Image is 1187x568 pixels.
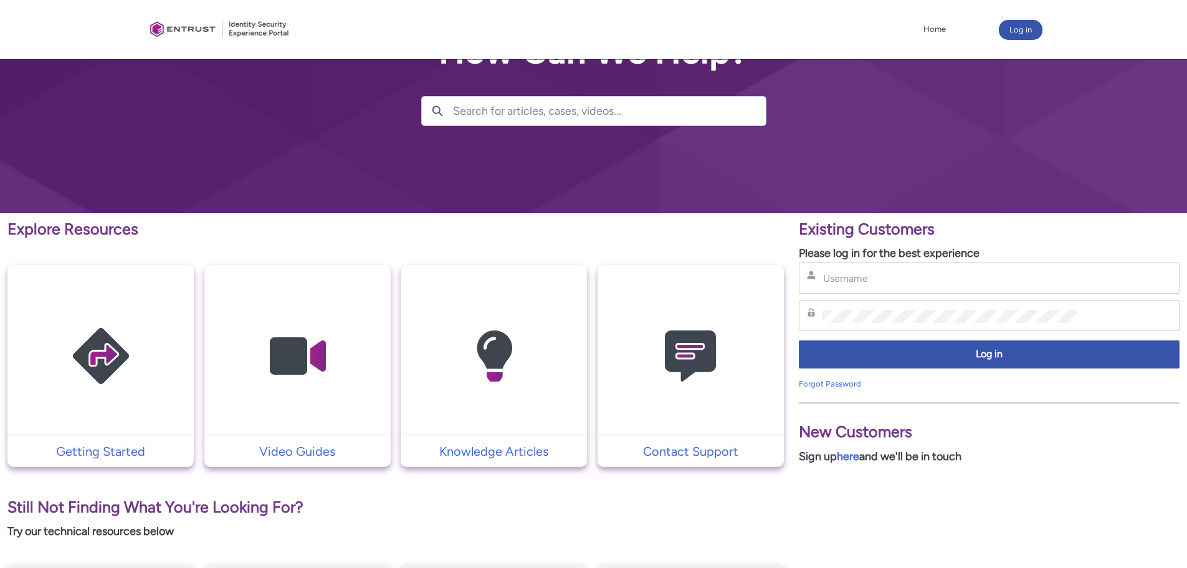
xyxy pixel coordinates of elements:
[604,442,778,461] p: Contact Support
[453,97,766,125] input: Search for articles, cases, videos...
[407,442,581,461] p: Knowledge Articles
[7,523,784,540] p: Try our technical resources below
[822,272,1077,285] input: Username
[42,289,160,423] img: Getting Started
[799,340,1180,368] button: Log in
[435,289,553,423] img: Knowledge Articles
[7,496,784,519] p: Still Not Finding What You're Looking For?
[422,97,453,125] button: Search
[999,20,1042,40] button: Log in
[631,289,750,423] img: Contact Support
[211,442,384,461] p: Video Guides
[421,32,766,71] h2: How Can We Help?
[799,448,1180,465] p: Sign up and we'll be in touch
[799,218,1180,241] p: Existing Customers
[401,442,587,461] a: Knowledge Articles
[807,347,1171,362] span: Log in
[799,245,1180,262] p: Please log in for the best experience
[837,450,859,463] a: here
[7,218,784,241] p: Explore Resources
[799,420,1180,444] p: New Customers
[238,289,356,423] img: Video Guides
[598,442,784,461] a: Contact Support
[204,442,391,461] a: Video Guides
[14,442,188,461] p: Getting Started
[799,379,861,388] a: Forgot Password
[7,442,194,461] a: Getting Started
[920,20,949,39] a: Home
